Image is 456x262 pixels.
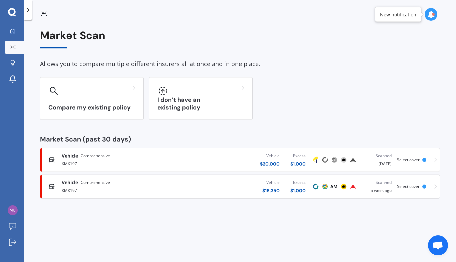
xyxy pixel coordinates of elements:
div: Scanned [363,179,392,186]
img: 66415fdccb31d837759d2c673b2a03a6 [8,205,18,215]
span: Comprehensive [81,153,110,159]
div: New notification [380,11,416,18]
div: Market Scan [40,29,440,48]
h3: I don’t have an existing policy [157,96,244,111]
div: KMK197 [62,186,180,194]
img: Cove [312,183,320,191]
img: AMI [330,183,338,191]
img: AA [340,156,348,164]
img: Protecta [321,183,329,191]
div: $ 18,350 [262,187,280,194]
img: Tower [312,156,320,164]
div: Excess [290,179,306,186]
h3: Compare my existing policy [48,104,135,111]
div: a week ago [363,179,392,194]
span: Select cover [397,157,420,163]
a: VehicleComprehensiveKMK197Vehicle$20,000Excess$1,000TowerCoveProtectaAAProvidentScanned[DATE]Sele... [40,148,440,172]
div: Excess [290,153,306,159]
span: Vehicle [62,153,78,159]
div: KMK197 [62,159,180,167]
div: Market Scan (past 30 days) [40,136,440,143]
span: Vehicle [62,179,78,186]
span: Select cover [397,184,420,189]
a: VehicleComprehensiveKMK197Vehicle$18,350Excess$1,000CoveProtectaAMIAAProvidentScanneda week agoSe... [40,175,440,199]
div: $ 20,000 [260,161,280,167]
div: Scanned [363,153,392,159]
div: Allows you to compare multiple different insurers all at once and in one place. [40,59,440,69]
img: AA [340,183,348,191]
div: Vehicle [262,179,280,186]
img: Provident [349,183,357,191]
div: Vehicle [260,153,280,159]
div: [DATE] [363,153,392,167]
img: Cove [321,156,329,164]
div: Open chat [428,235,448,255]
span: Comprehensive [81,179,110,186]
div: $ 1,000 [290,187,306,194]
div: $ 1,000 [290,161,306,167]
img: Protecta [330,156,338,164]
img: Provident [349,156,357,164]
